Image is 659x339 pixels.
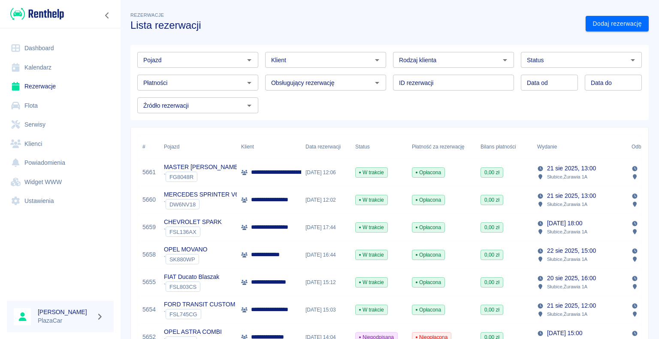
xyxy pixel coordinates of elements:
a: Widget WWW [7,173,114,192]
input: DD.MM.YYYY [521,75,578,91]
span: Opłacona [412,169,444,176]
div: [DATE] 12:06 [301,159,351,186]
p: [DATE] 15:00 [547,329,582,338]
span: 0,00 zł [481,278,503,286]
div: ` [164,254,207,264]
span: 0,00 zł [481,224,503,231]
img: Renthelp logo [10,7,64,21]
p: 21 sie 2025, 13:00 [547,164,596,173]
button: Otwórz [243,54,255,66]
div: Bilans płatności [476,135,533,159]
button: Otwórz [499,54,511,66]
p: CHEVROLET SPARK [164,218,222,227]
p: Słubice , Żurawia 1A [547,173,587,181]
a: 5654 [142,305,156,314]
span: W trakcie [356,306,387,314]
div: ` [164,199,239,209]
p: 20 sie 2025, 16:00 [547,274,596,283]
p: Słubice , Żurawia 1A [547,310,587,318]
a: Flota [7,96,114,115]
span: Opłacona [412,306,444,314]
button: Otwórz [243,100,255,112]
p: Słubice , Żurawia 1A [547,283,587,291]
span: W trakcie [356,196,387,204]
a: Renthelp logo [7,7,64,21]
h6: [PERSON_NAME] [38,308,93,316]
span: FSL745CG [166,311,201,318]
p: 21 sie 2025, 13:00 [547,191,596,200]
p: Słubice , Żurawia 1A [547,200,587,208]
p: 21 sie 2025, 12:00 [547,301,596,310]
a: 5661 [142,168,156,177]
span: 0,00 zł [481,169,503,176]
p: PlazaCar [38,316,93,325]
div: [DATE] 15:03 [301,296,351,324]
div: [DATE] 17:44 [301,214,351,241]
h3: Lista rezerwacji [130,19,579,31]
a: Ustawienia [7,191,114,211]
div: Bilans płatności [481,135,516,159]
span: W trakcie [356,224,387,231]
span: 0,00 zł [481,306,503,314]
a: Rezerwacje [7,77,114,96]
div: Klient [237,135,301,159]
span: Opłacona [412,251,444,259]
span: W trakcie [356,251,387,259]
span: FSL803CS [166,284,200,290]
span: W trakcie [356,278,387,286]
div: Data rezerwacji [301,135,351,159]
span: Opłacona [412,278,444,286]
a: 5655 [142,278,156,287]
p: FIAT Ducato Blaszak [164,272,219,281]
a: Dodaj rezerwację [586,16,649,32]
span: FG8048R [166,174,197,180]
p: OPEL MOVANO [164,245,207,254]
div: Płatność za rezerwację [412,135,465,159]
p: 22 sie 2025, 15:00 [547,246,596,255]
span: FSL136AX [166,229,200,235]
span: 0,00 zł [481,196,503,204]
span: Rezerwacje [130,12,164,18]
a: Dashboard [7,39,114,58]
div: Status [355,135,370,159]
div: ` [164,309,235,319]
div: ` [164,172,239,182]
a: 5659 [142,223,156,232]
div: [DATE] 15:12 [301,269,351,296]
div: ` [164,281,219,292]
a: Kalendarz [7,58,114,77]
span: Opłacona [412,224,444,231]
a: 5660 [142,195,156,204]
div: Pojazd [160,135,237,159]
p: MASTER [PERSON_NAME] [164,163,239,172]
button: Zwiń nawigację [101,10,114,21]
div: Status [351,135,408,159]
p: FORD TRANSIT CUSTOM [164,300,235,309]
div: ` [164,227,222,237]
button: Otwórz [243,77,255,89]
div: Data rezerwacji [305,135,341,159]
span: 0,00 zł [481,251,503,259]
div: Odbiór [632,135,647,159]
span: SK880WP [166,256,199,263]
a: Klienci [7,134,114,154]
div: Klient [241,135,254,159]
p: [DATE] 18:00 [547,219,582,228]
p: Słubice , Żurawia 1A [547,228,587,236]
span: W trakcie [356,169,387,176]
a: Serwisy [7,115,114,134]
div: Pojazd [164,135,179,159]
div: # [142,135,145,159]
div: [DATE] 16:44 [301,241,351,269]
button: Otwórz [371,54,383,66]
button: Otwórz [627,54,639,66]
a: 5658 [142,250,156,259]
button: Otwórz [371,77,383,89]
span: DW6NV18 [166,201,199,208]
p: MERCEDES SPRINTER V6 [164,190,239,199]
div: [DATE] 12:02 [301,186,351,214]
span: Opłacona [412,196,444,204]
div: # [138,135,160,159]
a: Powiadomienia [7,153,114,173]
p: OPEL ASTRA COMBI [164,327,222,336]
